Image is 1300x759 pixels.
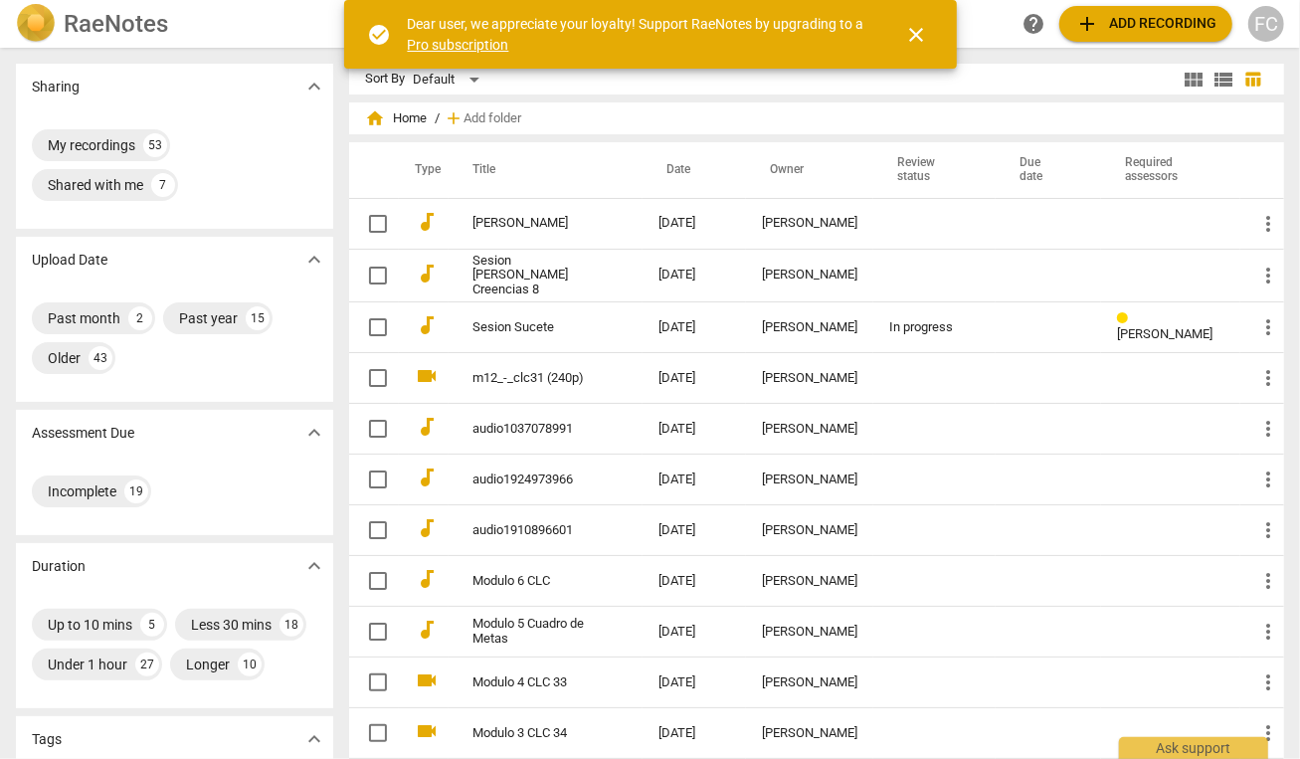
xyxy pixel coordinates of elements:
div: [PERSON_NAME] [762,473,857,487]
a: [PERSON_NAME] [472,216,587,231]
a: Help [1016,6,1051,42]
button: Close [893,11,941,59]
td: [DATE] [643,556,746,607]
div: Incomplete [48,481,116,501]
div: Default [413,64,486,95]
div: Sort By [365,72,405,87]
a: Sesion Sucete [472,320,587,335]
span: table_chart [1244,70,1263,89]
div: My recordings [48,135,135,155]
p: Upload Date [32,250,107,271]
span: more_vert [1256,315,1280,339]
a: Modulo 3 CLC 34 [472,726,587,741]
a: Modulo 6 CLC [472,574,587,589]
div: In progress [889,320,980,335]
span: audiotrack [415,516,439,540]
span: expand_more [302,248,326,272]
span: [PERSON_NAME] [1117,326,1212,341]
span: expand_more [302,727,326,751]
div: Dear user, we appreciate your loyalty! Support RaeNotes by upgrading to a [408,14,869,55]
span: close [905,23,929,47]
td: [DATE] [643,658,746,708]
span: view_list [1211,68,1235,92]
th: Review status [873,142,996,198]
div: Ask support [1119,737,1268,759]
span: more_vert [1256,670,1280,694]
span: audiotrack [415,466,439,489]
button: Tile view [1179,65,1208,95]
td: [DATE] [643,249,746,302]
button: Show more [299,551,329,581]
span: audiotrack [415,313,439,337]
span: videocam [415,364,439,388]
div: 19 [124,479,148,503]
span: videocam [415,668,439,692]
a: audio1037078991 [472,422,587,437]
td: [DATE] [643,353,746,404]
td: [DATE] [643,455,746,505]
span: more_vert [1256,569,1280,593]
div: 43 [89,346,112,370]
div: [PERSON_NAME] [762,675,857,690]
div: [PERSON_NAME] [762,625,857,640]
button: FC [1248,6,1284,42]
a: audio1910896601 [472,523,587,538]
td: [DATE] [643,505,746,556]
button: Show more [299,245,329,275]
a: LogoRaeNotes [16,4,329,44]
span: more_vert [1256,264,1280,287]
span: more_vert [1256,620,1280,644]
div: Under 1 hour [48,655,127,674]
a: Modulo 4 CLC 33 [472,675,587,690]
div: 5 [140,613,164,637]
td: [DATE] [643,708,746,759]
span: expand_more [302,421,326,445]
span: more_vert [1256,212,1280,236]
button: Show more [299,724,329,754]
div: Past year [179,308,238,328]
div: [PERSON_NAME] [762,216,857,231]
th: Type [399,142,449,198]
a: m12_-_clc31 (240p) [472,371,587,386]
th: Date [643,142,746,198]
a: Modulo 5 Cuadro de Metas [472,617,587,647]
td: [DATE] [643,302,746,353]
span: expand_more [302,554,326,578]
div: 15 [246,306,270,330]
div: Older [48,348,81,368]
button: Upload [1059,6,1232,42]
h2: RaeNotes [64,10,168,38]
span: videocam [415,719,439,743]
span: home [365,108,385,128]
div: 7 [151,173,175,197]
p: Assessment Due [32,423,134,444]
span: / [435,111,440,126]
span: more_vert [1256,417,1280,441]
th: Title [449,142,643,198]
div: [PERSON_NAME] [762,320,857,335]
div: [PERSON_NAME] [762,371,857,386]
span: audiotrack [415,262,439,285]
div: 2 [128,306,152,330]
span: add [444,108,464,128]
span: Home [365,108,427,128]
div: Shared with me [48,175,143,195]
th: Required assessors [1101,142,1240,198]
span: more_vert [1256,366,1280,390]
span: audiotrack [415,567,439,591]
div: [PERSON_NAME] [762,726,857,741]
a: Sesion [PERSON_NAME] Creencias 8 [472,254,587,298]
button: Table view [1238,65,1268,95]
div: 10 [238,653,262,676]
td: [DATE] [643,607,746,658]
th: Due date [996,142,1101,198]
img: Logo [16,4,56,44]
span: Add recording [1075,12,1216,36]
div: 27 [135,653,159,676]
span: more_vert [1256,721,1280,745]
td: [DATE] [643,198,746,249]
div: [PERSON_NAME] [762,574,857,589]
span: more_vert [1256,468,1280,491]
span: audiotrack [415,618,439,642]
div: 53 [143,133,167,157]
